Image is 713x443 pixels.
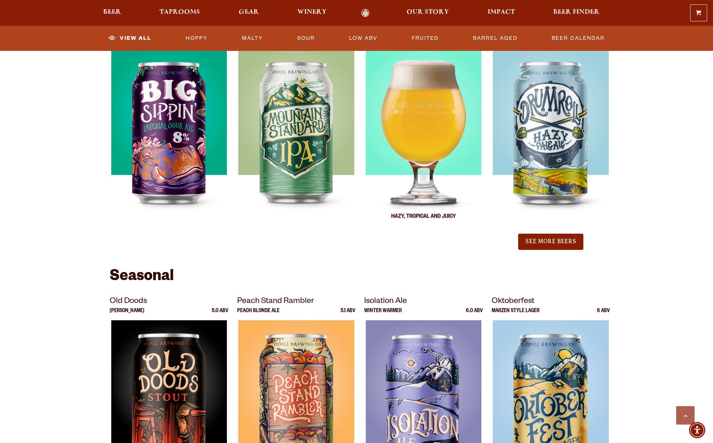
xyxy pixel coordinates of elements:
div: Accessibility Menu [689,422,705,438]
p: Marzen Style Lager [492,308,540,320]
p: 6.0 ABV [466,308,483,320]
p: 6 ABV [597,308,610,320]
a: Hoppy [183,30,211,47]
p: [PERSON_NAME] [110,308,144,320]
a: Winery [292,9,331,17]
a: Beer Finder [548,9,604,17]
img: Hazer Tag [366,48,482,233]
a: Gear [234,9,264,17]
span: Our Story [407,9,449,15]
img: Drumroll [493,48,608,233]
span: Impact [488,9,515,15]
button: See More Beers [518,234,583,250]
p: Isolation Ale [364,295,483,308]
p: Old Doods [110,295,228,308]
span: Beer Finder [553,9,600,15]
a: Barrel Aged [470,30,520,47]
a: Taprooms [155,9,205,17]
img: Mountain Standard [238,48,354,233]
a: View All [105,30,154,47]
span: Winery [297,9,327,15]
p: Peach Stand Rambler [237,295,356,308]
a: Beer [98,9,126,17]
h2: Seasonal [110,269,603,286]
a: Beer Calendar [549,30,608,47]
span: Gear [239,9,259,15]
a: Low ABV [346,30,380,47]
p: Oktoberfest [492,295,610,308]
a: Odell Home [351,9,379,17]
a: Big Sippin’ Imperial Sour Ale 8.0 ABV Big Sippin’ Big Sippin’ [110,23,228,233]
a: Fruited [409,30,442,47]
a: Mountain Standard Mountain Style IPA 6.5 ABV Mountain Standard Mountain Standard [237,23,356,233]
a: Sour [294,30,318,47]
a: Impact [483,9,520,17]
span: Taprooms [159,9,200,15]
a: Scroll to top [676,406,695,425]
p: 5.1 ABV [341,308,355,320]
p: Winter Warmer [364,308,402,320]
a: Malty [239,30,266,47]
p: 5.0 ABV [212,308,228,320]
img: Big Sippin’ [111,48,227,233]
span: Beer [103,9,121,15]
a: Our Story [402,9,454,17]
a: Hazer Tag Hazy IPA 6 ABV Hazer Tag Hazer Tag [364,23,483,233]
p: Peach Blonde Ale [237,308,280,320]
a: Drumroll Hazy Pale Ale 5 ABV Drumroll Drumroll [492,23,610,233]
